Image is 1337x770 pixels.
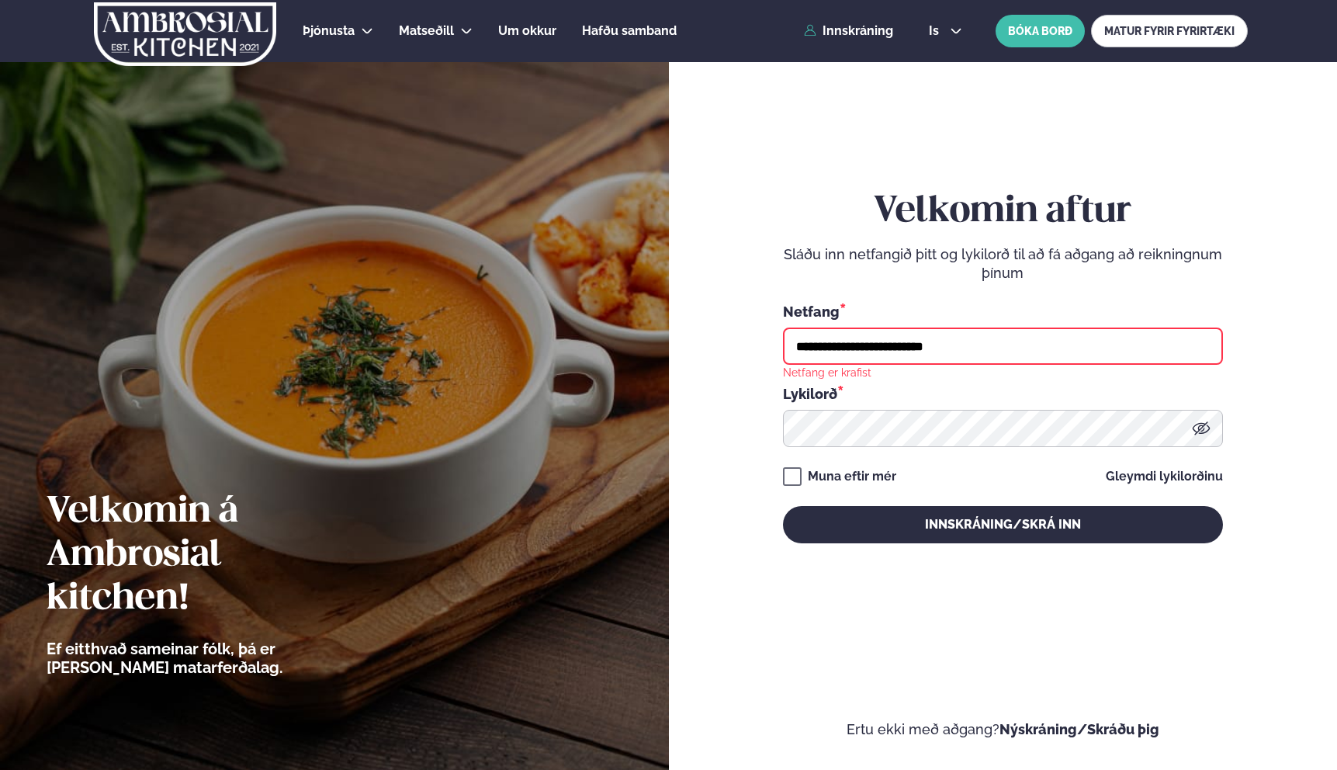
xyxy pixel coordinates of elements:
a: MATUR FYRIR FYRIRTÆKI [1091,15,1248,47]
p: Ertu ekki með aðgang? [715,720,1291,739]
div: Lykilorð [783,383,1223,404]
a: Hafðu samband [582,22,677,40]
a: Matseðill [399,22,454,40]
a: Nýskráning/Skráðu þig [999,721,1159,737]
a: Þjónusta [303,22,355,40]
a: Um okkur [498,22,556,40]
h2: Velkomin á Ambrosial kitchen! [47,491,369,621]
div: Netfang er krafist [783,365,871,379]
h2: Velkomin aftur [783,190,1223,234]
div: Netfang [783,301,1223,321]
p: Ef eitthvað sameinar fólk, þá er [PERSON_NAME] matarferðalag. [47,640,369,677]
span: Matseðill [399,23,454,38]
span: Hafðu samband [582,23,677,38]
a: Gleymdi lykilorðinu [1106,470,1223,483]
button: BÓKA BORÐ [996,15,1085,47]
span: is [929,25,944,37]
p: Sláðu inn netfangið þitt og lykilorð til að fá aðgang að reikningnum þínum [783,245,1223,283]
button: Innskráning/Skrá inn [783,506,1223,543]
button: is [916,25,975,37]
a: Innskráning [804,24,893,38]
span: Um okkur [498,23,556,38]
span: Þjónusta [303,23,355,38]
img: logo [92,2,278,66]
